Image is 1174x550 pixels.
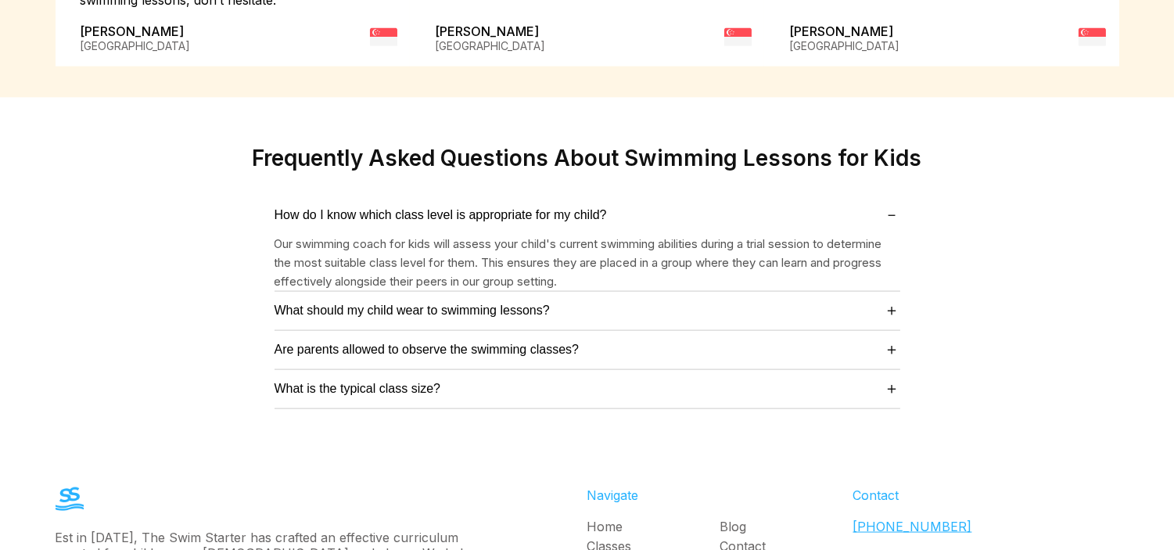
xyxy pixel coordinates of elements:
button: What is the typical class size?＋ [275,378,900,399]
div: Contact [853,487,1119,503]
img: The Swim Starter Logo [56,487,84,511]
span: ＋ [885,339,900,360]
span: What should my child wear to swimming lessons? [275,304,550,318]
span: How do I know which class level is appropriate for my child? [275,208,607,222]
img: flag [370,23,397,51]
span: Our swimming coach for kids will assess your child's current swimming abilities during a trial se... [275,236,882,289]
a: Home [587,519,720,534]
div: [PERSON_NAME] [81,23,191,54]
div: [GEOGRAPHIC_DATA] [81,39,191,52]
div: [GEOGRAPHIC_DATA] [435,39,545,52]
a: Blog [720,519,853,534]
button: How do I know which class level is appropriate for my child?－ [275,204,900,225]
h2: Frequently Asked Questions About Swimming Lessons for Kids [253,145,922,171]
a: [PHONE_NUMBER] [853,519,972,534]
img: flag [1079,23,1106,51]
span: ＋ [885,378,900,399]
div: Navigate [587,487,853,503]
img: flag [724,23,752,51]
div: [PERSON_NAME] [789,23,899,54]
button: What should my child wear to swimming lessons?＋ [275,300,900,321]
div: [GEOGRAPHIC_DATA] [789,39,899,52]
button: Are parents allowed to observe the swimming classes?＋ [275,339,900,360]
span: － [885,204,900,225]
span: What is the typical class size? [275,382,441,396]
div: [PERSON_NAME] [435,23,545,54]
span: Are parents allowed to observe the swimming classes? [275,343,580,357]
span: ＋ [885,300,900,321]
